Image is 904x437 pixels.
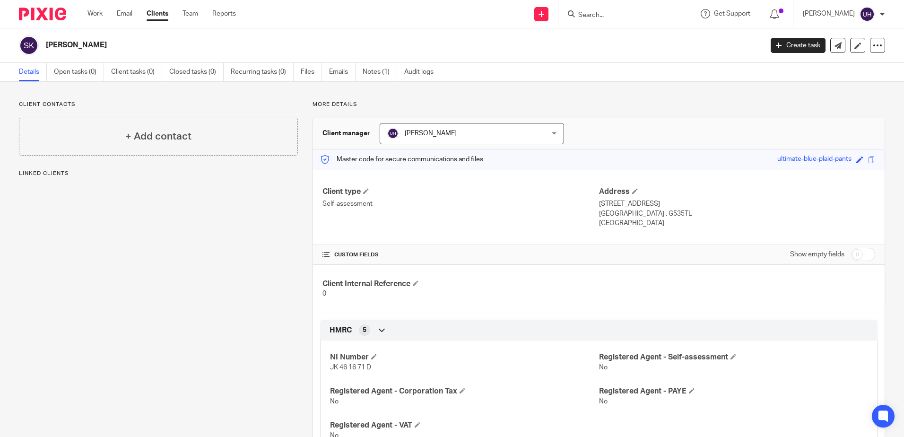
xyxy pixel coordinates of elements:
div: ultimate-blue-plaid-pants [777,154,852,165]
span: No [330,398,339,405]
a: Client tasks (0) [111,63,162,81]
a: Audit logs [404,63,441,81]
h4: Registered Agent - Corporation Tax [330,386,599,396]
span: No [599,364,608,371]
img: svg%3E [19,35,39,55]
h4: Registered Agent - Self-assessment [599,352,868,362]
span: JK 46 16 71 D [330,364,371,371]
a: Recurring tasks (0) [231,63,294,81]
a: Open tasks (0) [54,63,104,81]
a: Create task [771,38,826,53]
a: Team [183,9,198,18]
h4: Address [599,187,875,197]
a: Closed tasks (0) [169,63,224,81]
p: [GEOGRAPHIC_DATA] , G535TL [599,209,875,218]
p: Master code for secure communications and files [320,155,483,164]
p: Client contacts [19,101,298,108]
p: [GEOGRAPHIC_DATA] [599,218,875,228]
p: [PERSON_NAME] [803,9,855,18]
a: Details [19,63,47,81]
p: Self-assessment [322,199,599,209]
a: Work [87,9,103,18]
img: svg%3E [860,7,875,22]
span: 0 [322,290,326,297]
a: Notes (1) [363,63,397,81]
input: Search [577,11,662,20]
a: Email [117,9,132,18]
h4: + Add contact [125,129,191,144]
img: svg%3E [387,128,399,139]
span: No [599,398,608,405]
p: Linked clients [19,170,298,177]
h4: Registered Agent - VAT [330,420,599,430]
h3: Client manager [322,129,370,138]
span: [PERSON_NAME] [405,130,457,137]
span: HMRC [330,325,352,335]
h2: [PERSON_NAME] [46,40,614,50]
img: Pixie [19,8,66,20]
h4: Client type [322,187,599,197]
a: Files [301,63,322,81]
p: More details [313,101,885,108]
h4: CUSTOM FIELDS [322,251,599,259]
a: Clients [147,9,168,18]
a: Emails [329,63,356,81]
span: Get Support [714,10,750,17]
h4: NI Number [330,352,599,362]
span: 5 [363,325,366,335]
p: [STREET_ADDRESS] [599,199,875,209]
label: Show empty fields [790,250,844,259]
a: Reports [212,9,236,18]
h4: Registered Agent - PAYE [599,386,868,396]
h4: Client Internal Reference [322,279,599,289]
